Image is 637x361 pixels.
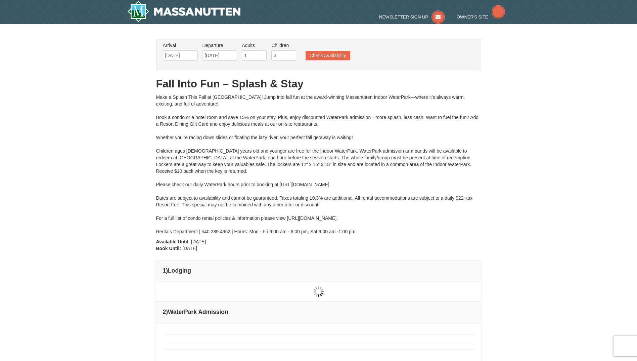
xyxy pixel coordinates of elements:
[156,246,181,251] strong: Book Until:
[457,14,488,19] span: Owner's Site
[163,309,474,315] h4: 2 WaterPark Admission
[127,1,241,22] a: Massanutten Resort
[166,267,168,274] span: )
[202,42,237,49] label: Departure
[166,309,168,315] span: )
[457,14,505,19] a: Owner's Site
[156,94,481,235] div: Make a Splash This Fall at [GEOGRAPHIC_DATA]! Jump into fall fun at the award-winning Massanutten...
[182,246,197,251] span: [DATE]
[163,42,198,49] label: Arrival
[156,239,190,244] strong: Available Until:
[242,42,267,49] label: Adults
[271,42,296,49] label: Children
[156,77,481,90] h1: Fall Into Fun – Splash & Stay
[379,14,445,19] a: Newsletter Sign Up
[306,51,350,60] button: Check Availability
[127,1,241,22] img: Massanutten Resort Logo
[379,14,428,19] span: Newsletter Sign Up
[163,267,474,274] h4: 1 Lodging
[191,239,206,244] span: [DATE]
[313,286,324,297] img: wait gif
